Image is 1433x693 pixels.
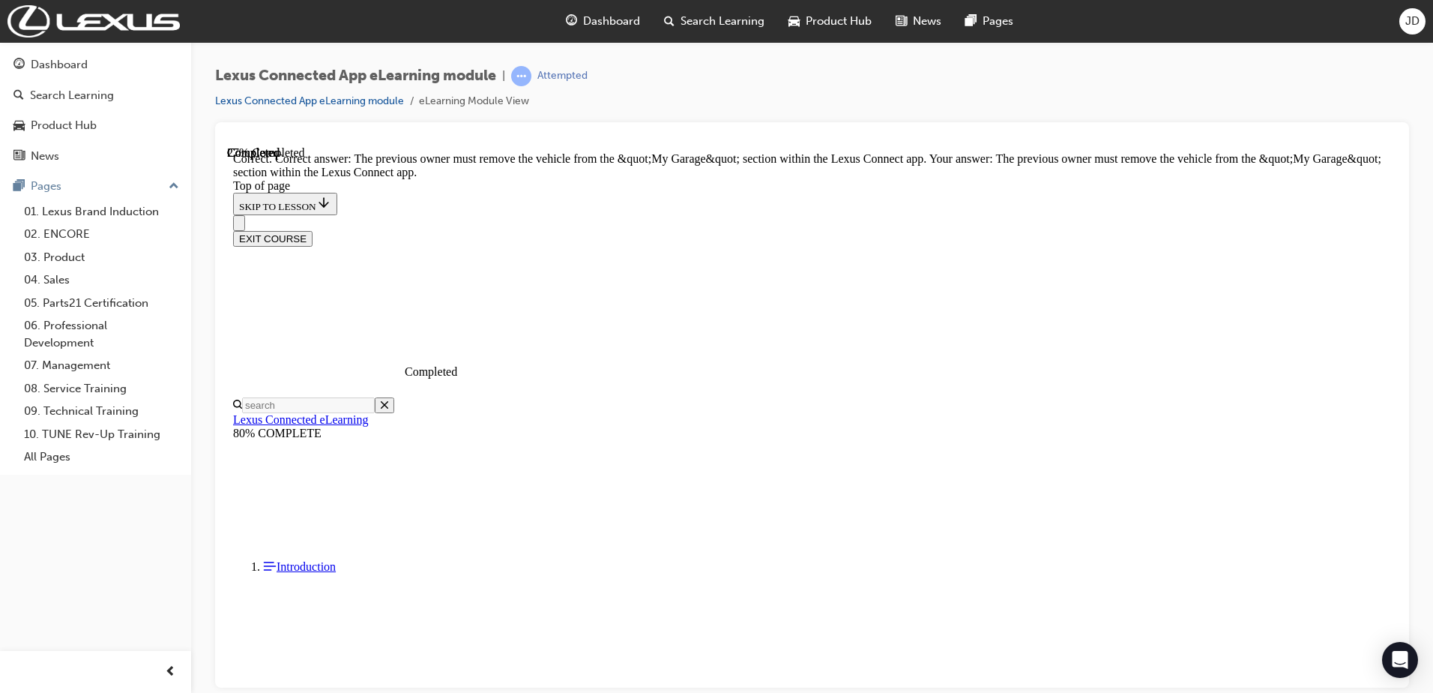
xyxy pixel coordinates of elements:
[884,6,953,37] a: news-iconNews
[178,219,200,232] div: Completed
[896,12,907,31] span: news-icon
[6,48,185,172] button: DashboardSearch LearningProduct HubNews
[13,89,24,103] span: search-icon
[18,268,185,292] a: 04. Sales
[13,180,25,193] span: pages-icon
[788,12,800,31] span: car-icon
[6,6,1164,33] div: Correct. Correct answer: The previous owner must remove the vehicle from the &quot;My Garage&quot...
[502,67,505,85] span: |
[6,85,85,100] button: EXIT COURSE
[13,58,25,72] span: guage-icon
[18,445,185,469] a: All Pages
[18,246,185,269] a: 03. Product
[15,251,148,267] input: Search
[965,12,977,31] span: pages-icon
[537,69,588,83] div: Attempted
[169,177,179,196] span: up-icon
[12,55,104,66] span: SKIP TO LESSON
[554,6,652,37] a: guage-iconDashboard
[6,112,185,139] a: Product Hub
[18,423,185,446] a: 10. TUNE Rev-Up Training
[18,354,185,377] a: 07. Management
[31,56,88,73] div: Dashboard
[983,13,1013,30] span: Pages
[31,117,97,134] div: Product Hub
[6,172,185,200] button: Pages
[215,67,496,85] span: Lexus Connected App eLearning module
[31,178,61,195] div: Pages
[30,87,114,104] div: Search Learning
[148,251,167,267] button: Close search menu
[6,142,185,170] a: News
[1405,13,1420,30] span: JD
[664,12,675,31] span: search-icon
[18,200,185,223] a: 01. Lexus Brand Induction
[6,46,110,69] button: SKIP TO LESSON
[6,267,141,280] a: Lexus Connected eLearning
[6,82,185,109] a: Search Learning
[776,6,884,37] a: car-iconProduct Hub
[913,13,941,30] span: News
[6,33,1164,46] div: Top of page
[6,69,18,85] button: Close navigation menu
[13,150,25,163] span: news-icon
[583,13,640,30] span: Dashboard
[681,13,764,30] span: Search Learning
[953,6,1025,37] a: pages-iconPages
[511,66,531,86] span: learningRecordVerb_ATTEMPT-icon
[215,94,404,107] a: Lexus Connected App eLearning module
[18,314,185,354] a: 06. Professional Development
[1382,642,1418,678] div: Open Intercom Messenger
[18,292,185,315] a: 05. Parts21 Certification
[6,51,185,79] a: Dashboard
[18,400,185,423] a: 09. Technical Training
[7,5,180,37] img: Trak
[165,663,176,682] span: prev-icon
[31,148,59,165] div: News
[6,280,1164,294] div: 80% COMPLETE
[18,223,185,246] a: 02. ENCORE
[652,6,776,37] a: search-iconSearch Learning
[1399,8,1426,34] button: JD
[13,119,25,133] span: car-icon
[18,377,185,400] a: 08. Service Training
[419,93,529,110] li: eLearning Module View
[566,12,577,31] span: guage-icon
[806,13,872,30] span: Product Hub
